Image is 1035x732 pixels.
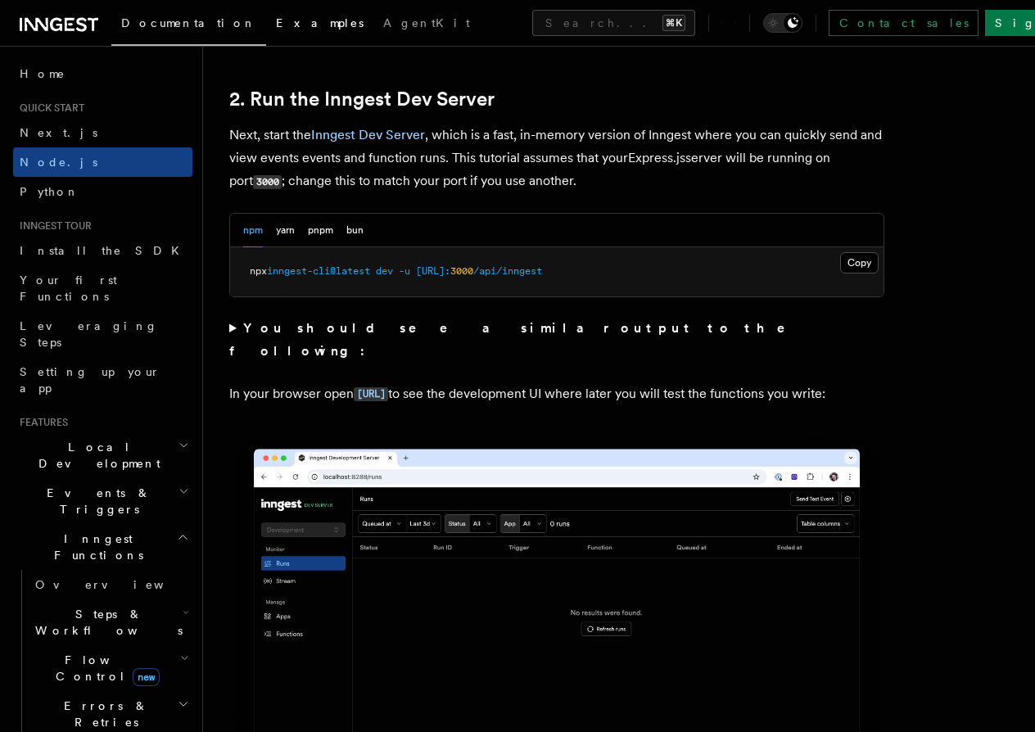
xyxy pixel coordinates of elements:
[354,386,388,401] a: [URL]
[29,652,180,685] span: Flow Control
[267,265,370,277] span: inngest-cli@latest
[13,177,192,206] a: Python
[450,265,473,277] span: 3000
[346,214,364,247] button: bun
[13,265,192,311] a: Your first Functions
[13,485,179,517] span: Events & Triggers
[13,478,192,524] button: Events & Triggers
[229,382,884,406] p: In your browser open to see the development UI where later you will test the functions you write:
[13,357,192,403] a: Setting up your app
[266,5,373,44] a: Examples
[13,219,92,233] span: Inngest tour
[20,273,117,303] span: Your first Functions
[20,126,97,139] span: Next.js
[229,317,884,363] summary: You should see a similar output to the following:
[13,147,192,177] a: Node.js
[20,66,66,82] span: Home
[20,244,189,257] span: Install the SDK
[20,365,160,395] span: Setting up your app
[29,570,192,599] a: Overview
[383,16,470,29] span: AgentKit
[532,10,695,36] button: Search...⌘K
[13,531,177,563] span: Inngest Functions
[308,214,333,247] button: pnpm
[20,185,79,198] span: Python
[416,265,450,277] span: [URL]:
[35,578,204,591] span: Overview
[13,432,192,478] button: Local Development
[662,15,685,31] kbd: ⌘K
[29,645,192,691] button: Flow Controlnew
[399,265,410,277] span: -u
[13,416,68,429] span: Features
[13,524,192,570] button: Inngest Functions
[229,88,495,111] a: 2. Run the Inngest Dev Server
[373,5,480,44] a: AgentKit
[111,5,266,46] a: Documentation
[133,668,160,686] span: new
[13,118,192,147] a: Next.js
[829,10,979,36] a: Contact sales
[229,320,808,359] strong: You should see a similar output to the following:
[13,102,84,115] span: Quick start
[13,311,192,357] a: Leveraging Steps
[276,16,364,29] span: Examples
[840,252,879,273] button: Copy
[376,265,393,277] span: dev
[13,59,192,88] a: Home
[354,387,388,401] code: [URL]
[473,265,542,277] span: /api/inngest
[13,236,192,265] a: Install the SDK
[121,16,256,29] span: Documentation
[253,175,282,189] code: 3000
[20,319,158,349] span: Leveraging Steps
[20,156,97,169] span: Node.js
[229,124,884,193] p: Next, start the , which is a fast, in-memory version of Inngest where you can quickly send and vi...
[250,265,267,277] span: npx
[763,13,802,33] button: Toggle dark mode
[311,127,425,142] a: Inngest Dev Server
[29,599,192,645] button: Steps & Workflows
[13,439,179,472] span: Local Development
[29,606,183,639] span: Steps & Workflows
[243,214,263,247] button: npm
[276,214,295,247] button: yarn
[29,698,178,730] span: Errors & Retries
